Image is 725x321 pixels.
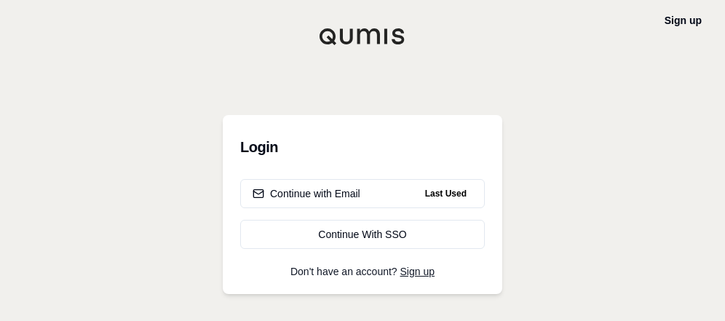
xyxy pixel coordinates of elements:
[240,132,485,162] h3: Login
[419,185,472,202] span: Last Used
[253,186,360,201] div: Continue with Email
[665,15,702,26] a: Sign up
[253,227,472,242] div: Continue With SSO
[240,220,485,249] a: Continue With SSO
[400,266,435,277] a: Sign up
[240,179,485,208] button: Continue with EmailLast Used
[240,266,485,277] p: Don't have an account?
[319,28,406,45] img: Qumis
